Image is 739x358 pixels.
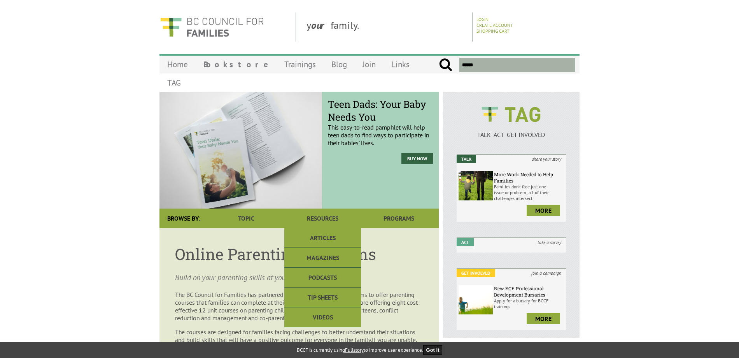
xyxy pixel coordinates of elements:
[284,288,361,307] a: Tip Sheets
[311,19,331,32] strong: our
[159,12,264,42] img: BC Council for FAMILIES
[284,228,361,248] a: Articles
[324,55,355,74] a: Blog
[457,238,474,246] em: Act
[527,155,566,163] i: share your story
[175,272,423,283] p: Build on your parenting skills at your own pace
[284,268,361,288] a: Podcasts
[284,248,361,268] a: Magazines
[533,238,566,246] i: take a survey
[494,298,564,309] p: Apply for a bursary for BCCF trainings
[208,209,284,228] a: Topic
[361,209,437,228] a: Programs
[476,100,546,129] img: BCCF's TAG Logo
[494,184,564,201] p: Families don’t face just one issue or problem; all of their challenges intersect.
[196,55,277,74] a: Bookstore
[457,131,566,139] p: TALK ACT GET INVOLVED
[284,307,361,327] a: Videos
[175,291,423,322] p: The BC Council for Families has partnered with Online Parenting Programs to offer parenting cours...
[457,155,476,163] em: Talk
[175,244,423,264] h1: Online Parenting Programs
[527,313,560,324] a: more
[159,74,189,92] a: TAG
[494,171,564,184] h6: More Work Needed to Help Families
[159,55,196,74] a: Home
[355,55,384,74] a: Join
[328,98,433,123] span: Teen Dads: Your Baby Needs You
[401,153,433,164] a: Buy Now
[457,269,495,277] em: Get Involved
[345,347,364,353] a: Fullstory
[494,285,564,298] h6: New ECE Professional Development Bursaries
[284,209,361,228] a: Resources
[300,12,473,42] div: y family.
[457,123,566,139] a: TALK ACT GET INVOLVED
[527,205,560,216] a: more
[159,209,208,228] div: Browse By:
[439,58,452,72] input: Submit
[476,28,510,34] a: Shopping Cart
[476,16,489,22] a: Login
[423,345,443,355] button: Got it
[328,104,433,147] p: This easy-to-read pamphlet will help teen dads to find ways to participate in their babies' lives.
[476,22,513,28] a: Create Account
[277,55,324,74] a: Trainings
[384,55,417,74] a: Links
[527,269,566,277] i: join a campaign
